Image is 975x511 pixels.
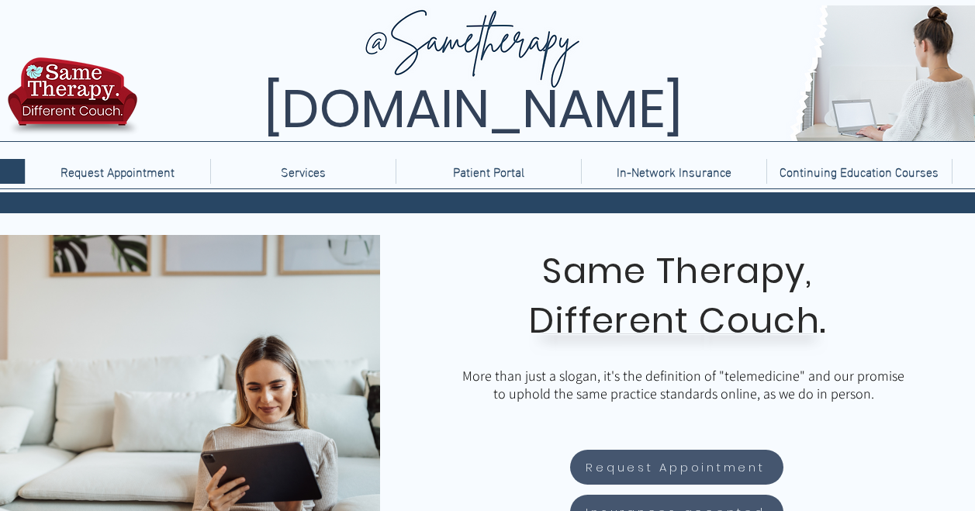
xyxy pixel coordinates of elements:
img: TBH.US [3,55,142,147]
p: Continuing Education Courses [772,159,946,184]
a: Continuing Education Courses [766,159,952,184]
p: In-Network Insurance [609,159,739,184]
a: Request Appointment [25,159,210,184]
a: In-Network Insurance [581,159,766,184]
span: [DOMAIN_NAME] [264,72,683,146]
p: Request Appointment [53,159,182,184]
p: Services [273,159,334,184]
a: Patient Portal [396,159,581,184]
a: Request Appointment [570,450,783,485]
p: Patient Portal [445,159,532,184]
div: Services [210,159,396,184]
span: Same Therapy, [542,247,813,295]
span: Different Couch. [529,296,827,345]
span: Request Appointment [586,458,765,476]
p: More than just a slogan, it's the definition of "telemedicine" and our promise to uphold the same... [458,367,908,402]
